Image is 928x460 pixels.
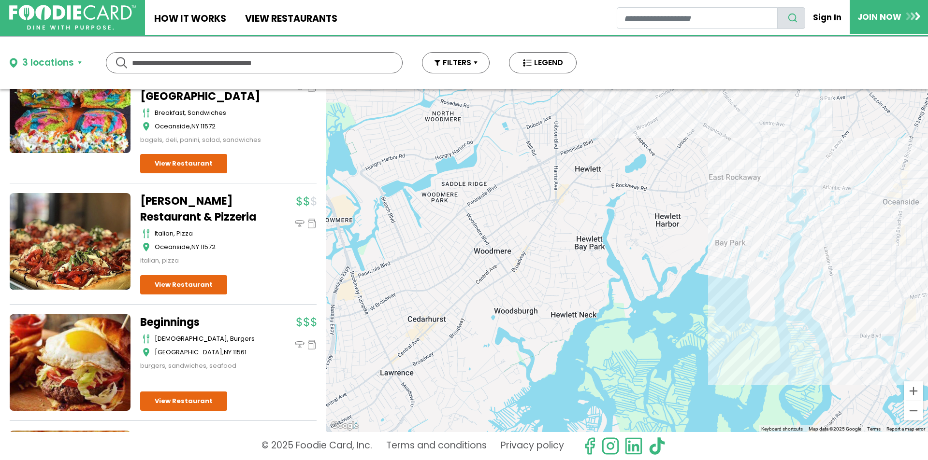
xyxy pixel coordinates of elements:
[867,426,881,432] a: Terms
[140,256,261,265] div: italian, pizza
[155,348,222,357] span: [GEOGRAPHIC_DATA]
[809,426,861,432] span: Map data ©2025 Google
[295,340,304,349] img: dinein_icon.svg
[143,242,150,252] img: map_icon.svg
[191,242,199,251] span: NY
[295,219,304,228] img: dinein_icon.svg
[886,426,925,432] a: Report a map error
[10,56,82,70] button: 3 locations
[191,122,199,131] span: NY
[201,242,216,251] span: 11572
[233,348,246,357] span: 11561
[307,340,317,349] img: pickup_icon.svg
[155,242,190,251] span: Oceanside
[140,314,261,330] a: Beginnings
[201,122,216,131] span: 11572
[904,401,923,420] button: Zoom out
[386,437,487,455] a: Terms and conditions
[509,52,577,73] button: LEGEND
[140,275,227,294] a: View Restaurant
[143,229,150,238] img: cutlery_icon.svg
[648,437,666,455] img: tiktok.svg
[140,154,227,173] a: View Restaurant
[140,193,261,225] a: [PERSON_NAME] Restaurant & Pizzeria
[422,52,490,73] button: FILTERS
[761,426,803,432] button: Keyboard shortcuts
[155,348,261,357] div: ,
[9,5,136,30] img: FoodieCard; Eat, Drink, Save, Donate
[777,7,805,29] button: search
[261,437,372,455] p: © 2025 Foodie Card, Inc.
[155,334,261,344] div: [DEMOGRAPHIC_DATA], burgers
[224,348,232,357] span: NY
[143,348,150,357] img: map_icon.svg
[140,361,261,371] div: burgers, sandwiches, seafood
[805,7,850,28] a: Sign In
[580,437,599,455] svg: check us out on facebook
[155,108,261,118] div: breakfast, sandwiches
[143,108,150,118] img: cutlery_icon.svg
[329,419,361,432] img: Google
[155,229,261,238] div: italian, pizza
[22,56,74,70] div: 3 locations
[140,135,261,145] div: bagels, deli, panini, salad, sandwiches
[155,122,190,131] span: Oceanside
[904,381,923,401] button: Zoom in
[329,419,361,432] a: Open this area in Google Maps (opens a new window)
[624,437,643,455] img: linkedin.svg
[155,242,261,252] div: ,
[140,391,227,411] a: View Restaurant
[307,219,317,228] img: pickup_icon.svg
[143,122,150,131] img: map_icon.svg
[143,334,150,344] img: cutlery_icon.svg
[155,122,261,131] div: ,
[617,7,778,29] input: restaurant search
[501,437,564,455] a: Privacy policy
